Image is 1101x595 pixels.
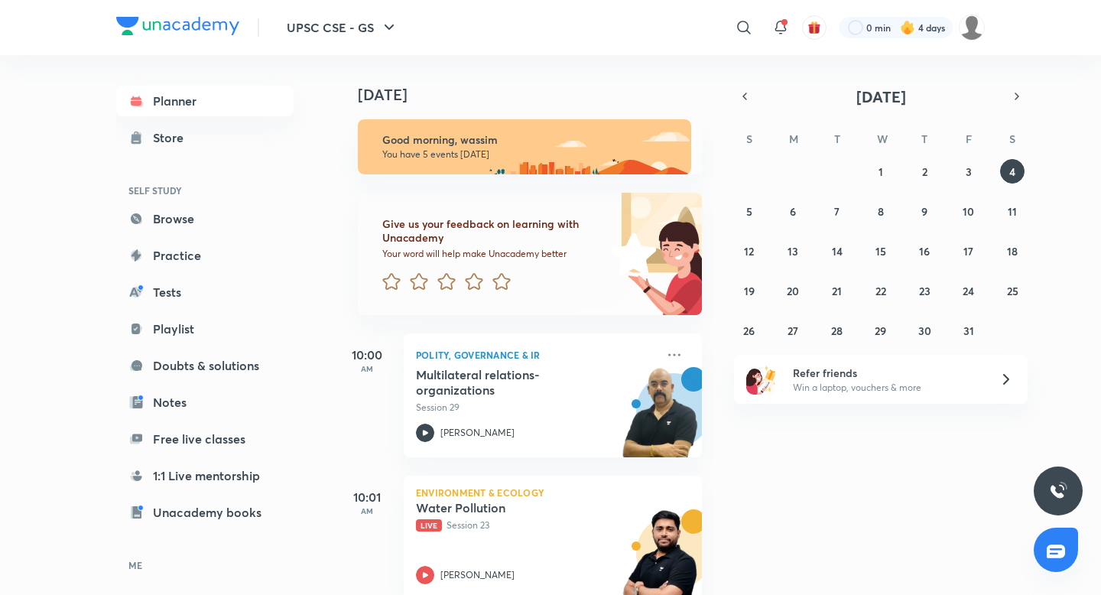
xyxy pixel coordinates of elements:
[116,86,294,116] a: Planner
[336,488,398,506] h5: 10:01
[963,284,974,298] abbr: October 24, 2025
[618,367,702,473] img: unacademy
[440,426,515,440] p: [PERSON_NAME]
[832,244,843,258] abbr: October 14, 2025
[878,204,884,219] abbr: October 8, 2025
[869,159,893,184] button: October 1, 2025
[912,239,937,263] button: October 16, 2025
[416,519,442,532] span: Live
[919,244,930,258] abbr: October 16, 2025
[966,132,972,146] abbr: Friday
[116,177,294,203] h6: SELF STUDY
[802,15,827,40] button: avatar
[116,203,294,234] a: Browse
[869,199,893,223] button: October 8, 2025
[787,284,799,298] abbr: October 20, 2025
[781,278,805,303] button: October 20, 2025
[793,365,981,381] h6: Refer friends
[1007,244,1018,258] abbr: October 18, 2025
[416,488,690,497] p: Environment & Ecology
[416,367,606,398] h5: Multilateral relations-organizations
[336,506,398,515] p: AM
[416,401,656,415] p: Session 29
[358,86,717,104] h4: [DATE]
[831,324,843,338] abbr: October 28, 2025
[116,277,294,307] a: Tests
[737,239,762,263] button: October 12, 2025
[912,199,937,223] button: October 9, 2025
[918,324,931,338] abbr: October 30, 2025
[793,381,981,395] p: Win a laptop, vouchers & more
[755,86,1006,107] button: [DATE]
[416,346,656,364] p: Polity, Governance & IR
[790,204,796,219] abbr: October 6, 2025
[956,278,981,303] button: October 24, 2025
[153,128,193,147] div: Store
[912,159,937,184] button: October 2, 2025
[959,15,985,41] img: wassim
[875,324,886,338] abbr: October 29, 2025
[781,199,805,223] button: October 6, 2025
[956,159,981,184] button: October 3, 2025
[879,164,883,179] abbr: October 1, 2025
[825,239,849,263] button: October 14, 2025
[116,424,294,454] a: Free live classes
[382,133,677,147] h6: Good morning, wassim
[1008,204,1017,219] abbr: October 11, 2025
[963,324,974,338] abbr: October 31, 2025
[869,278,893,303] button: October 22, 2025
[956,239,981,263] button: October 17, 2025
[737,199,762,223] button: October 5, 2025
[416,500,606,515] h5: Water Pollution
[825,318,849,343] button: October 28, 2025
[116,552,294,578] h6: ME
[1007,284,1018,298] abbr: October 25, 2025
[921,132,927,146] abbr: Thursday
[912,318,937,343] button: October 30, 2025
[781,239,805,263] button: October 13, 2025
[737,318,762,343] button: October 26, 2025
[116,122,294,153] a: Store
[746,132,752,146] abbr: Sunday
[382,248,606,260] p: Your word will help make Unacademy better
[912,278,937,303] button: October 23, 2025
[869,239,893,263] button: October 15, 2025
[789,132,798,146] abbr: Monday
[856,86,906,107] span: [DATE]
[116,240,294,271] a: Practice
[1000,239,1025,263] button: October 18, 2025
[877,132,888,146] abbr: Wednesday
[336,364,398,373] p: AM
[116,17,239,35] img: Company Logo
[869,318,893,343] button: October 29, 2025
[278,12,408,43] button: UPSC CSE - GS
[832,284,842,298] abbr: October 21, 2025
[116,497,294,528] a: Unacademy books
[116,350,294,381] a: Doubts & solutions
[116,460,294,491] a: 1:1 Live mentorship
[1000,278,1025,303] button: October 25, 2025
[559,193,702,315] img: feedback_image
[116,387,294,418] a: Notes
[788,324,798,338] abbr: October 27, 2025
[875,284,886,298] abbr: October 22, 2025
[737,278,762,303] button: October 19, 2025
[807,21,821,34] img: avatar
[744,244,754,258] abbr: October 12, 2025
[358,119,691,174] img: morning
[116,314,294,344] a: Playlist
[382,217,606,245] h6: Give us your feedback on learning with Unacademy
[336,346,398,364] h5: 10:00
[921,204,927,219] abbr: October 9, 2025
[1009,164,1015,179] abbr: October 4, 2025
[963,244,973,258] abbr: October 17, 2025
[781,318,805,343] button: October 27, 2025
[1009,132,1015,146] abbr: Saturday
[963,204,974,219] abbr: October 10, 2025
[966,164,972,179] abbr: October 3, 2025
[440,568,515,582] p: [PERSON_NAME]
[825,278,849,303] button: October 21, 2025
[382,148,677,161] p: You have 5 events [DATE]
[834,132,840,146] abbr: Tuesday
[746,204,752,219] abbr: October 5, 2025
